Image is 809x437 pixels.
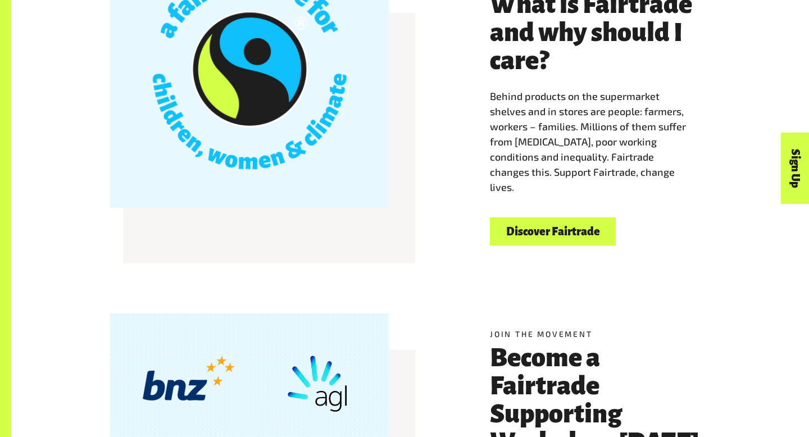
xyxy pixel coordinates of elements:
a: Discover Fairtrade [490,217,616,246]
span: Behind products on the supermarket shelves and in stores are people: farmers, workers – families.... [490,90,686,193]
h5: Join the movement [490,328,710,340]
